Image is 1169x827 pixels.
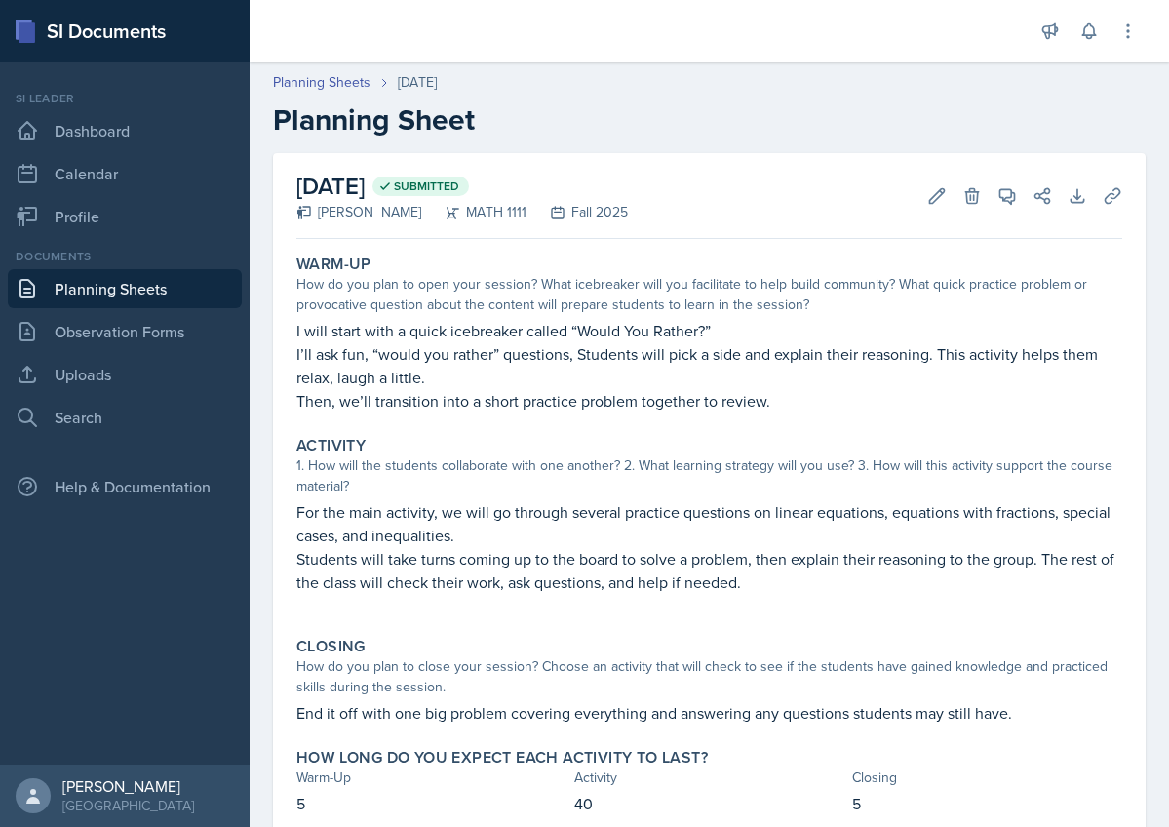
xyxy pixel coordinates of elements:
[526,202,628,222] div: Fall 2025
[8,90,242,107] div: Si leader
[8,312,242,351] a: Observation Forms
[296,637,366,656] label: Closing
[421,202,526,222] div: MATH 1111
[296,202,421,222] div: [PERSON_NAME]
[273,102,1146,138] h2: Planning Sheet
[296,547,1122,594] p: Students will take turns coming up to the board to solve a problem, then explain their reasoning ...
[296,274,1122,315] div: How do you plan to open your session? What icebreaker will you facilitate to help build community...
[574,792,844,815] p: 40
[8,355,242,394] a: Uploads
[852,792,1122,815] p: 5
[296,768,566,788] div: Warm-Up
[8,398,242,437] a: Search
[8,467,242,506] div: Help & Documentation
[62,776,194,796] div: [PERSON_NAME]
[296,169,628,204] h2: [DATE]
[296,319,1122,342] p: I will start with a quick icebreaker called “Would You Rather?”
[296,255,371,274] label: Warm-Up
[296,436,366,455] label: Activity
[8,269,242,308] a: Planning Sheets
[273,72,370,93] a: Planning Sheets
[296,748,708,768] label: How long do you expect each activity to last?
[394,178,459,194] span: Submitted
[296,500,1122,547] p: For the main activity, we will go through several practice questions on linear equations, equatio...
[8,154,242,193] a: Calendar
[852,768,1122,788] div: Closing
[296,342,1122,389] p: I’ll ask fun, “would you rather” questions, Students will pick a side and explain their reasoning...
[8,248,242,265] div: Documents
[296,656,1122,697] div: How do you plan to close your session? Choose an activity that will check to see if the students ...
[296,792,566,815] p: 5
[8,111,242,150] a: Dashboard
[296,389,1122,413] p: Then, we’ll transition into a short practice problem together to review.
[296,455,1122,496] div: 1. How will the students collaborate with one another? 2. What learning strategy will you use? 3....
[8,197,242,236] a: Profile
[398,72,437,93] div: [DATE]
[574,768,844,788] div: Activity
[62,796,194,815] div: [GEOGRAPHIC_DATA]
[296,701,1122,725] p: End it off with one big problem covering everything and answering any questions students may stil...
